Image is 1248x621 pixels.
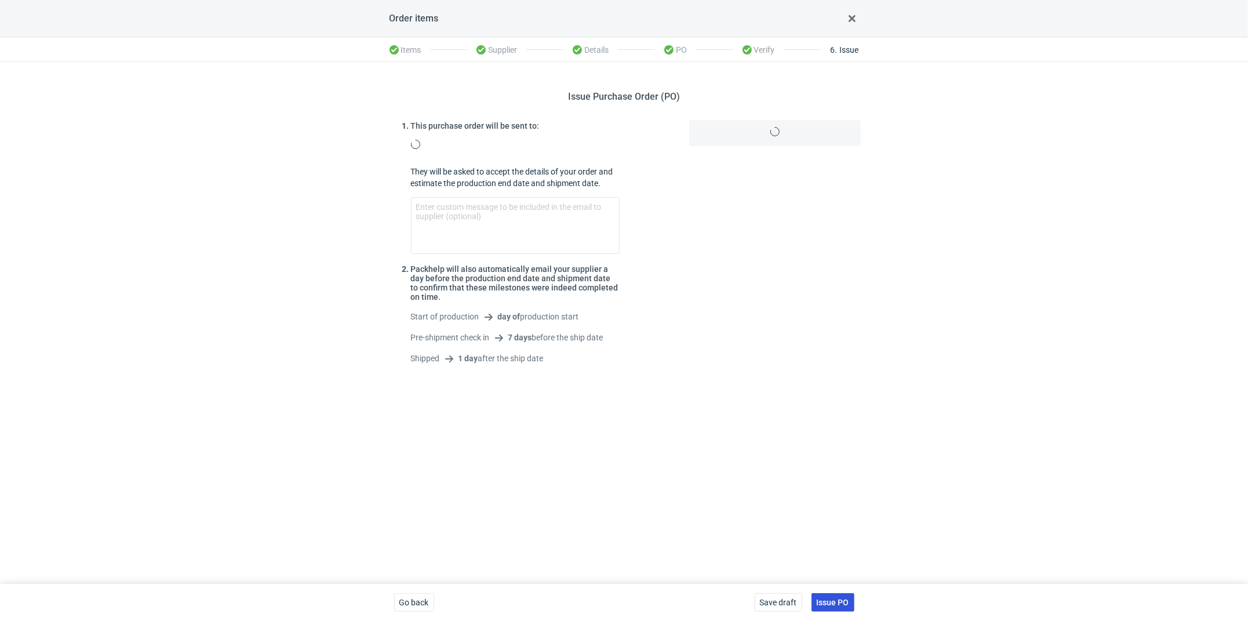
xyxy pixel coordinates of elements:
strong: 1 day [459,354,478,363]
li: Start of production [411,311,620,322]
li: PO [655,38,696,61]
li: Items [390,38,431,61]
span: Go back [399,598,429,607]
span: Issue PO [817,598,849,607]
span: 6 . [830,45,837,55]
li: Supplier [467,38,526,61]
span: before the ship date [508,333,603,342]
span: Save draft [760,598,797,607]
h3: This purchase order will be sent to: [411,121,620,130]
span: after the ship date [459,354,544,363]
h3: Packhelp will also automatically email your supplier a day before the production end date and shi... [411,264,620,302]
li: Details [563,38,618,61]
span: production start [498,312,579,321]
strong: day of [498,312,521,321]
li: Shipped [411,353,620,364]
li: Issue [821,38,858,61]
strong: 7 days [508,333,532,342]
li: Pre-shipment check in [411,332,620,343]
li: Verify [733,38,784,61]
button: Save draft [755,593,802,612]
button: Go back [394,593,434,612]
button: Issue PO [812,593,854,612]
p: They will be asked to accept the details of your order and estimate the production end date and s... [411,166,620,189]
h2: Issue Purchase Order (PO) [568,90,680,104]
